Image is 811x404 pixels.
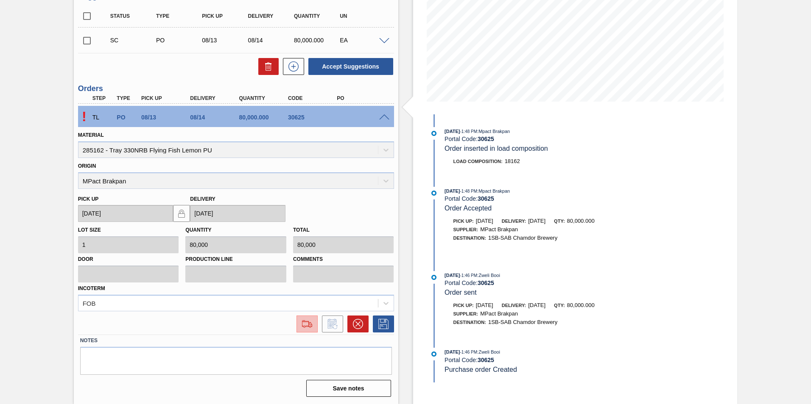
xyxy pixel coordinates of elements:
div: New suggestion [279,58,304,75]
div: Type [115,95,140,101]
div: Quantity [292,13,343,19]
span: Order sent [445,289,477,296]
span: 1SB-SAB Chamdor Brewery [488,319,557,325]
span: Destination: [453,320,486,325]
span: Supplier: [453,227,478,232]
span: - 1:48 PM [460,189,478,194]
span: 18162 [505,158,520,164]
div: Status [108,13,159,19]
div: Type [154,13,205,19]
span: Supplier: [453,311,478,316]
span: Destination: [453,235,486,241]
p: TL [92,114,114,121]
img: atual [431,351,436,357]
div: Inform order change [318,315,343,332]
img: locked [176,208,187,219]
span: Order inserted in load composition [445,145,548,152]
div: Delivery [188,95,243,101]
div: Portal Code: [445,136,646,142]
label: Notes [80,335,392,347]
label: Production Line [185,253,286,266]
div: 80,000.000 [237,114,292,121]
label: Door [78,253,179,266]
div: UN [338,13,389,19]
div: Step [90,95,116,101]
div: Go to Load Composition [292,315,318,332]
button: locked [173,205,190,222]
div: Code [286,95,341,101]
label: Incoterm [78,285,105,291]
span: Delivery: [502,303,526,308]
div: Purchase order [115,114,140,121]
div: PO [335,95,389,101]
div: Purchase order [154,37,205,44]
span: [DATE] [476,218,493,224]
span: : Mpact Brakpan [477,129,510,134]
button: Accept Suggestions [308,58,393,75]
label: Comments [293,253,394,266]
img: atual [431,131,436,136]
span: : Zweli Booi [477,349,500,354]
label: Material [78,132,104,138]
strong: 30625 [478,357,494,363]
div: 30625 [286,114,341,121]
h3: Orders [78,84,394,93]
span: : Mpact Brakpan [477,188,510,194]
div: Accept Suggestions [304,57,394,76]
span: [DATE] [445,273,460,278]
span: MPact Brakpan [480,226,518,232]
span: MPact Brakpan [480,310,518,317]
div: Pick up [139,95,194,101]
div: FOB [83,299,96,307]
label: Delivery [190,196,215,202]
div: Trading Load Composition [90,108,116,127]
div: Delete Suggestions [254,58,279,75]
span: - 1:48 PM [460,129,478,134]
div: Quantity [237,95,292,101]
span: [DATE] [445,188,460,194]
input: mm/dd/yyyy [78,205,173,222]
p: Load Composition Pending Acceptance [78,109,90,125]
img: atual [431,275,436,280]
div: 08/14/2025 [246,37,297,44]
div: Cancel Order [343,315,369,332]
span: 1SB-SAB Chamdor Brewery [488,235,557,241]
span: Delivery: [502,219,526,224]
span: Purchase order Created [445,366,517,373]
div: Pick up [200,13,251,19]
span: Qty: [554,219,565,224]
label: Quantity [185,227,211,233]
div: 08/14/2025 [188,114,243,121]
div: Portal Code: [445,279,646,286]
span: [DATE] [528,218,545,224]
strong: 30625 [478,279,494,286]
span: - 1:46 PM [460,350,478,354]
img: atual [431,191,436,196]
input: mm/dd/yyyy [190,205,285,222]
span: Pick up: [453,303,474,308]
div: EA [338,37,389,44]
span: : Zweli Booi [477,273,500,278]
span: Pick up: [453,219,474,224]
span: 80,000.000 [567,302,595,308]
div: 08/13/2025 [200,37,251,44]
label: Total [293,227,310,233]
span: [DATE] [445,129,460,134]
div: Portal Code: [445,357,646,363]
span: [DATE] [445,349,460,354]
span: Qty: [554,303,565,308]
strong: 30625 [478,195,494,202]
span: [DATE] [528,302,545,308]
div: 08/13/2025 [139,114,194,121]
div: Save Order [369,315,394,332]
button: Save notes [306,380,391,397]
div: Suggestion Created [108,37,159,44]
span: [DATE] [476,302,493,308]
label: Origin [78,163,96,169]
div: Delivery [246,13,297,19]
span: Order Accepted [445,205,492,212]
span: - 1:46 PM [460,273,478,278]
span: Load Composition : [453,159,503,164]
span: 80,000.000 [567,218,595,224]
label: Lot size [78,227,101,233]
